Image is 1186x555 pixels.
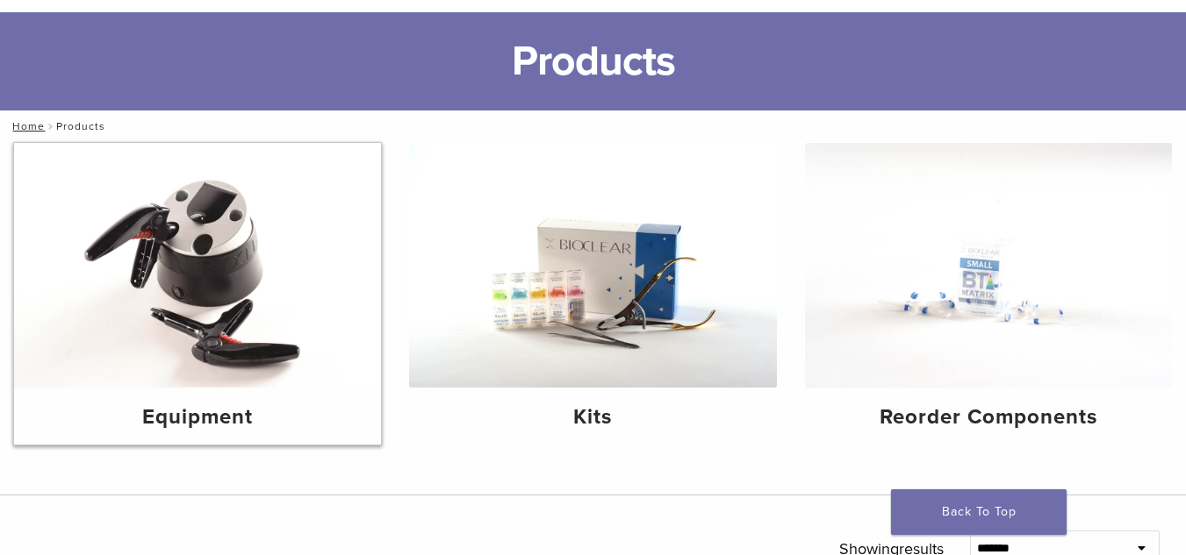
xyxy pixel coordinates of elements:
[14,143,381,388] img: Equipment
[805,143,1172,445] a: Reorder Components
[805,143,1172,388] img: Reorder Components
[409,143,776,445] a: Kits
[423,402,762,433] h4: Kits
[28,402,367,433] h4: Equipment
[7,120,45,132] a: Home
[891,489,1067,535] a: Back To Top
[819,402,1158,433] h4: Reorder Components
[45,122,56,131] span: /
[409,143,776,388] img: Kits
[14,143,381,445] a: Equipment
